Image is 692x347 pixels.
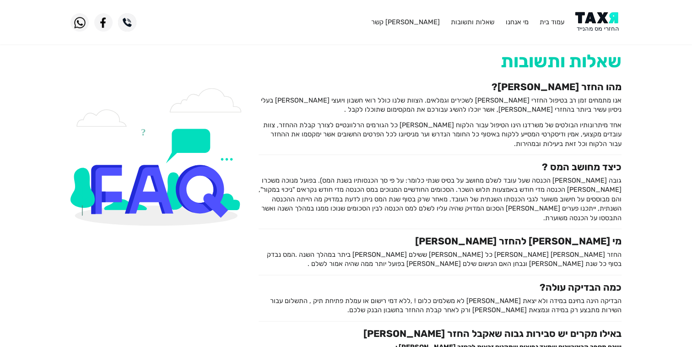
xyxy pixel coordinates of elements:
img: Phone [118,13,136,32]
h1: שאלות ותשובות [259,51,622,72]
h3: כיצד מחושב המס ? [259,161,622,173]
img: FAQ [70,88,245,226]
p: אחד מיתרונותיו הבולטים של משרדנו הינו הטיפול עבור הלקוח [PERSON_NAME] כל הגורמים הרלוונטיים לצורך... [259,120,622,148]
a: מי אנחנו [506,18,529,26]
img: WhatsApp [70,13,89,32]
h3: מהו החזר [PERSON_NAME]? [259,81,622,92]
p: החזר [PERSON_NAME] [PERSON_NAME] כל [PERSON_NAME] ששילם [PERSON_NAME] ביתר במהלך השנה .המס נבדק ב... [259,250,622,269]
a: עמוד בית [540,18,564,26]
h3: מי [PERSON_NAME] להחזר [PERSON_NAME] [259,235,622,247]
a: [PERSON_NAME] קשר [371,18,440,26]
img: Logo [575,12,622,33]
p: גובה [PERSON_NAME] הכנסה שעל עובד לשלם מחושב על בסיס שנתי כלומר: על פי סך הכנסותיו בשנת המס). בפו... [259,176,622,222]
h3: כמה הבדיקה עולה? [259,282,622,293]
img: Facebook [94,13,113,32]
a: שאלות ותשובות [451,18,494,26]
h3: באילו מקרים יש סבירות גבוה שאקבל החזר [PERSON_NAME] [259,328,622,339]
p: אנו מתמחים זמן רב בטיפול החזרי [PERSON_NAME] לשכירים וגמלאים. הצוות שלנו כולל רואי חשבון ויועצי [... [259,96,622,114]
p: הבדיקה הינה בחינם במידה ולא יצאת [PERSON_NAME] לא משלמים כלום ! ,ללא דמי רישום או עמלת פתיחת תיק ... [259,296,622,315]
